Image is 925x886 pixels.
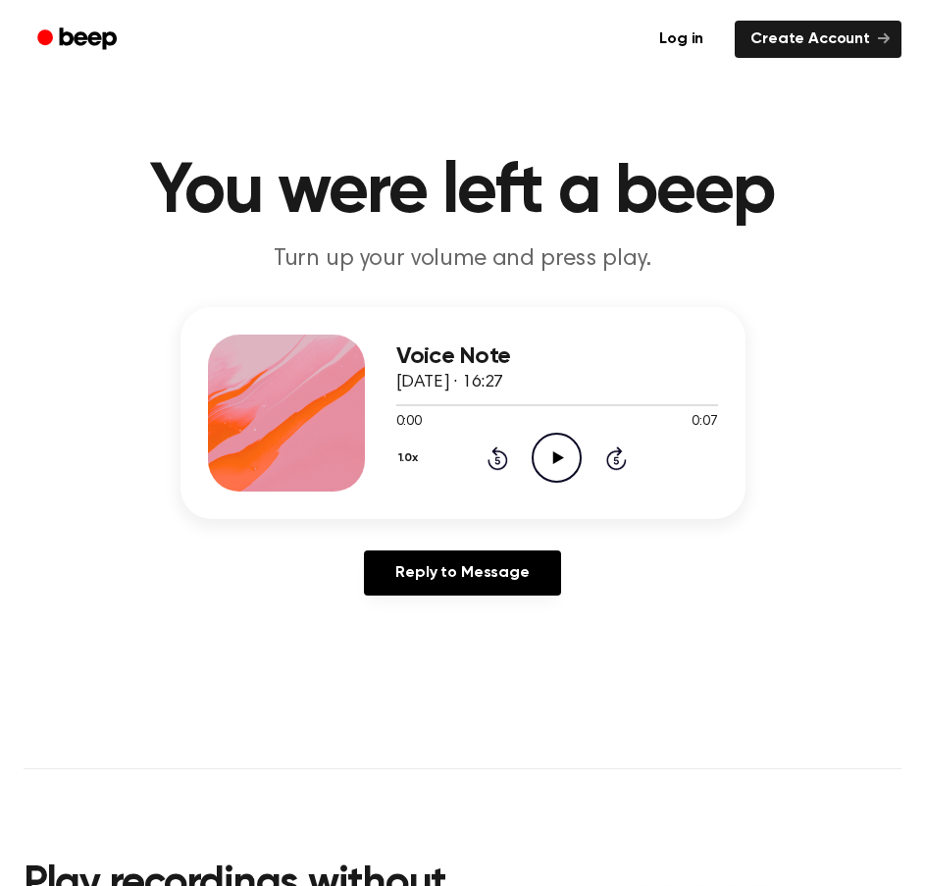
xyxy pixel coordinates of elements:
[692,412,717,433] span: 0:07
[396,412,422,433] span: 0:00
[396,343,718,370] h3: Voice Note
[396,442,426,475] button: 1.0x
[86,243,840,276] p: Turn up your volume and press play.
[640,17,723,62] a: Log in
[364,550,560,596] a: Reply to Message
[396,374,504,391] span: [DATE] · 16:27
[24,21,134,59] a: Beep
[735,21,901,58] a: Create Account
[24,157,901,228] h1: You were left a beep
